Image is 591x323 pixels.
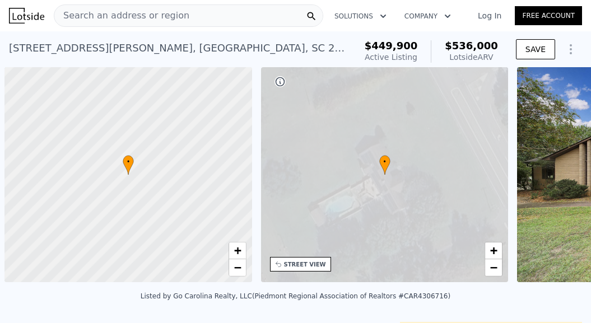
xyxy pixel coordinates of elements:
[560,38,582,60] button: Show Options
[490,260,497,274] span: −
[325,6,395,26] button: Solutions
[485,259,502,276] a: Zoom out
[464,10,515,21] a: Log In
[379,157,390,167] span: •
[9,8,44,24] img: Lotside
[395,6,460,26] button: Company
[365,53,417,62] span: Active Listing
[229,242,246,259] a: Zoom in
[234,244,241,258] span: +
[445,52,498,63] div: Lotside ARV
[54,9,189,22] span: Search an address or region
[141,292,450,300] div: Listed by Go Carolina Realty, LLC (Piedmont Regional Association of Realtors #CAR4306716)
[490,244,497,258] span: +
[284,260,326,269] div: STREET VIEW
[485,242,502,259] a: Zoom in
[229,259,246,276] a: Zoom out
[365,40,418,52] span: $449,900
[123,157,134,167] span: •
[234,260,241,274] span: −
[379,155,390,175] div: •
[515,6,582,25] a: Free Account
[123,155,134,175] div: •
[445,40,498,52] span: $536,000
[516,39,555,59] button: SAVE
[9,40,347,56] div: [STREET_ADDRESS][PERSON_NAME] , [GEOGRAPHIC_DATA] , SC 29710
